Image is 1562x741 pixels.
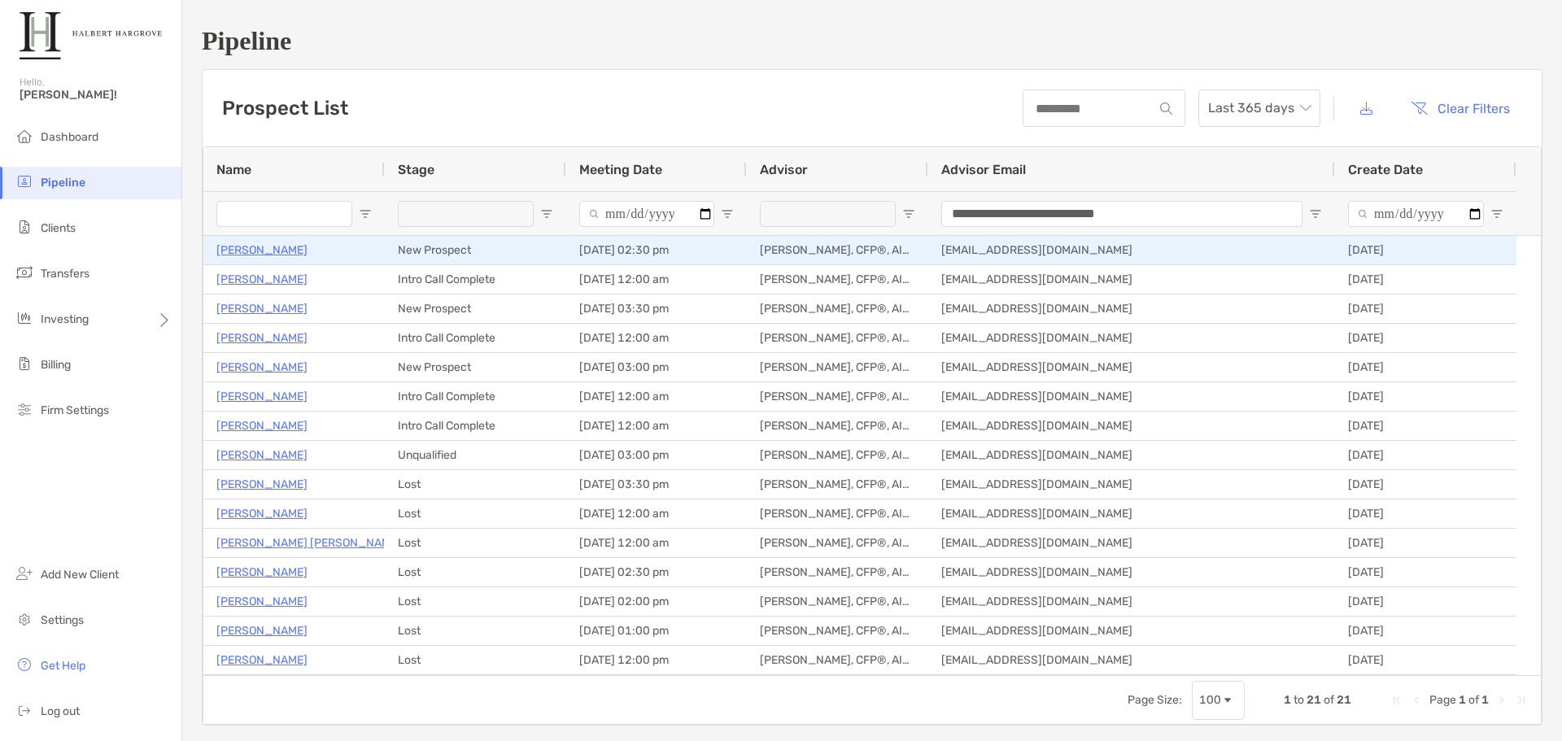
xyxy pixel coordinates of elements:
[1335,382,1516,411] div: [DATE]
[216,416,308,436] a: [PERSON_NAME]
[1481,693,1489,707] span: 1
[928,324,1335,352] div: [EMAIL_ADDRESS][DOMAIN_NAME]
[566,353,747,381] div: [DATE] 03:00 pm
[1192,681,1245,720] div: Page Size
[216,269,308,290] a: [PERSON_NAME]
[928,353,1335,381] div: [EMAIL_ADDRESS][DOMAIN_NAME]
[1335,646,1516,674] div: [DATE]
[216,562,308,582] a: [PERSON_NAME]
[216,533,401,553] p: [PERSON_NAME] [PERSON_NAME]
[216,650,308,670] a: [PERSON_NAME]
[359,207,372,220] button: Open Filter Menu
[1410,694,1423,707] div: Previous Page
[928,587,1335,616] div: [EMAIL_ADDRESS][DOMAIN_NAME]
[1335,470,1516,499] div: [DATE]
[41,312,89,326] span: Investing
[15,609,34,629] img: settings icon
[385,324,566,352] div: Intro Call Complete
[1459,693,1466,707] span: 1
[747,558,928,586] div: [PERSON_NAME], CFP®, AIF®
[216,503,308,524] a: [PERSON_NAME]
[385,646,566,674] div: Lost
[1324,693,1334,707] span: of
[1335,236,1516,264] div: [DATE]
[928,470,1335,499] div: [EMAIL_ADDRESS][DOMAIN_NAME]
[41,704,80,718] span: Log out
[1468,693,1479,707] span: of
[760,162,808,177] span: Advisor
[1515,694,1528,707] div: Last Page
[747,529,928,557] div: [PERSON_NAME], CFP®, AIF®
[1284,693,1291,707] span: 1
[385,441,566,469] div: Unqualified
[1337,693,1351,707] span: 21
[1490,207,1503,220] button: Open Filter Menu
[398,162,434,177] span: Stage
[385,294,566,323] div: New Prospect
[15,564,34,583] img: add_new_client icon
[1348,201,1484,227] input: Create Date Filter Input
[216,621,308,641] a: [PERSON_NAME]
[216,474,308,495] a: [PERSON_NAME]
[566,441,747,469] div: [DATE] 03:00 pm
[747,265,928,294] div: [PERSON_NAME], CFP®, AIF®
[566,382,747,411] div: [DATE] 12:00 am
[1335,529,1516,557] div: [DATE]
[1398,90,1522,126] button: Clear Filters
[579,201,714,227] input: Meeting Date Filter Input
[928,646,1335,674] div: [EMAIL_ADDRESS][DOMAIN_NAME]
[15,172,34,191] img: pipeline icon
[747,617,928,645] div: [PERSON_NAME], CFP®, AIF®
[1309,207,1322,220] button: Open Filter Menu
[747,470,928,499] div: [PERSON_NAME], CFP®, AIF®
[902,207,915,220] button: Open Filter Menu
[747,587,928,616] div: [PERSON_NAME], CFP®, AIF®
[216,445,308,465] a: [PERSON_NAME]
[1335,499,1516,528] div: [DATE]
[20,88,172,102] span: [PERSON_NAME]!
[222,97,348,120] h3: Prospect List
[41,568,119,582] span: Add New Client
[928,236,1335,264] div: [EMAIL_ADDRESS][DOMAIN_NAME]
[1160,102,1172,115] img: input icon
[1335,412,1516,440] div: [DATE]
[216,240,308,260] a: [PERSON_NAME]
[928,617,1335,645] div: [EMAIL_ADDRESS][DOMAIN_NAME]
[1348,162,1423,177] span: Create Date
[747,499,928,528] div: [PERSON_NAME], CFP®, AIF®
[41,403,109,417] span: Firm Settings
[385,587,566,616] div: Lost
[1335,324,1516,352] div: [DATE]
[721,207,734,220] button: Open Filter Menu
[1390,694,1403,707] div: First Page
[1495,694,1508,707] div: Next Page
[747,646,928,674] div: [PERSON_NAME], CFP®, AIF®
[941,201,1302,227] input: Advisor Email Filter Input
[15,700,34,720] img: logout icon
[747,353,928,381] div: [PERSON_NAME], CFP®, AIF®
[928,294,1335,323] div: [EMAIL_ADDRESS][DOMAIN_NAME]
[41,358,71,372] span: Billing
[1335,441,1516,469] div: [DATE]
[216,591,308,612] a: [PERSON_NAME]
[216,357,308,377] a: [PERSON_NAME]
[216,386,308,407] a: [PERSON_NAME]
[216,162,251,177] span: Name
[928,499,1335,528] div: [EMAIL_ADDRESS][DOMAIN_NAME]
[216,299,308,319] a: [PERSON_NAME]
[566,558,747,586] div: [DATE] 02:30 pm
[1429,693,1456,707] span: Page
[15,308,34,328] img: investing icon
[202,26,1542,56] h1: Pipeline
[566,412,747,440] div: [DATE] 12:00 am
[566,617,747,645] div: [DATE] 01:00 pm
[385,382,566,411] div: Intro Call Complete
[1335,353,1516,381] div: [DATE]
[1335,587,1516,616] div: [DATE]
[747,324,928,352] div: [PERSON_NAME], CFP®, AIF®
